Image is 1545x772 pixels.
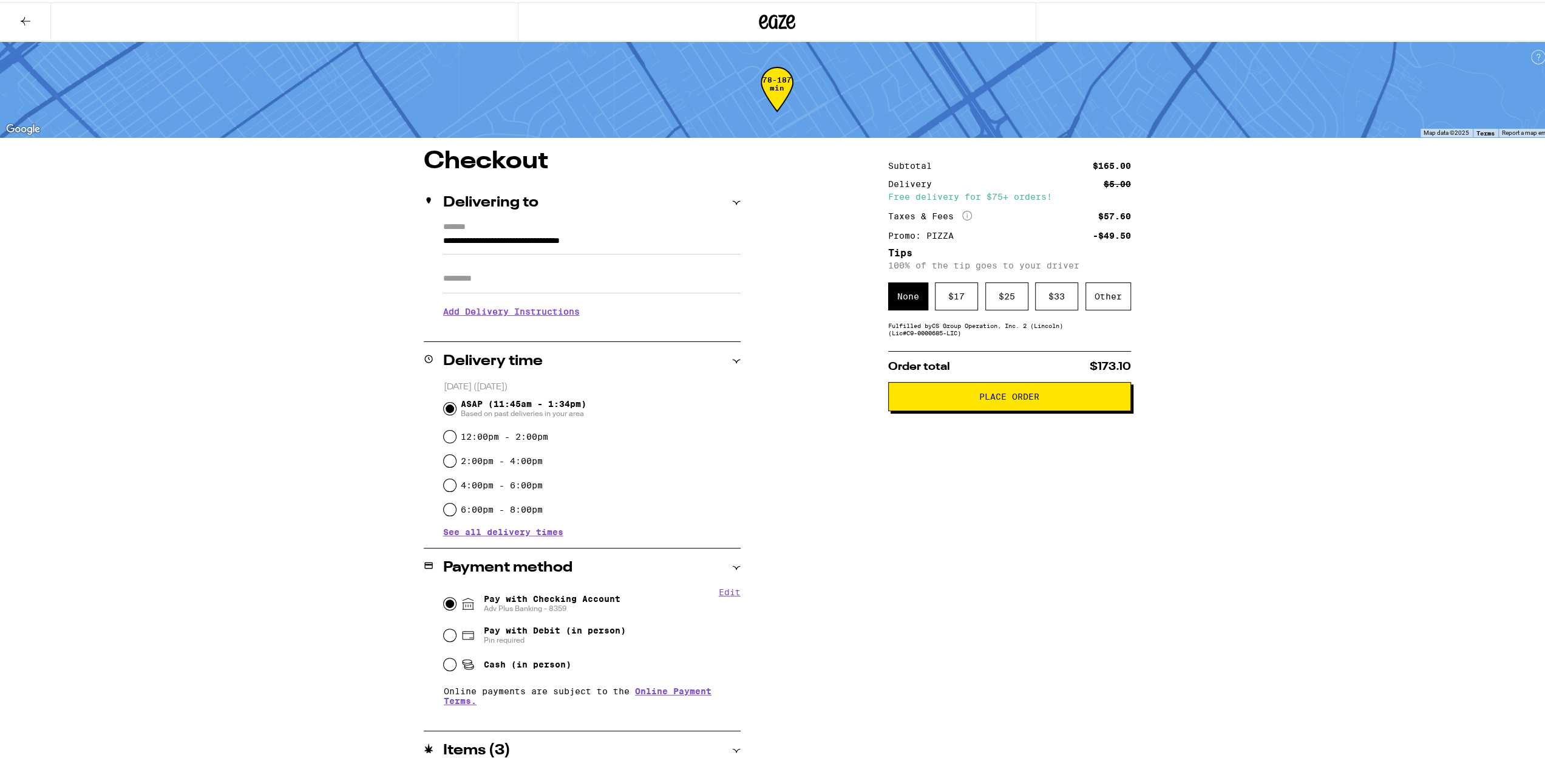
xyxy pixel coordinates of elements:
[888,280,928,308] div: None
[484,623,626,633] span: Pay with Debit (in person)
[443,295,741,323] h3: Add Delivery Instructions
[719,585,741,595] button: Edit
[1090,359,1131,370] span: $173.10
[1085,280,1131,308] div: Other
[444,379,741,391] p: [DATE] ([DATE])
[444,684,711,703] a: Online Payment Terms.
[443,323,741,333] p: We'll contact you at when we arrive
[443,741,511,756] h2: Items ( 3 )
[888,380,1131,409] button: Place Order
[424,147,741,171] h1: Checkout
[1104,177,1131,186] div: $5.00
[888,177,940,186] div: Delivery
[444,684,741,703] p: Online payments are subject to the
[3,119,43,135] img: Google
[1476,127,1495,134] a: Terms
[484,592,620,611] span: Pay with Checking Account
[888,319,1131,334] div: Fulfilled by CS Group Operation, Inc. 2 (Lincoln) (Lic# C9-0000685-LIC )
[461,478,543,488] label: 4:00pm - 6:00pm
[888,159,940,168] div: Subtotal
[1424,127,1469,134] span: Map data ©2025
[3,119,43,135] a: Open this area in Google Maps (opens a new window)
[888,229,962,237] div: Promo: PIZZA
[484,633,626,643] span: Pin required
[484,657,571,667] span: Cash (in person)
[1035,280,1078,308] div: $ 33
[484,601,620,611] span: Adv Plus Banking - 8359
[979,390,1039,398] span: Place Order
[888,208,972,219] div: Taxes & Fees
[888,258,1131,268] p: 100% of the tip goes to your driver
[888,359,950,370] span: Order total
[461,454,543,463] label: 2:00pm - 4:00pm
[443,558,572,573] h2: Payment method
[443,193,538,208] h2: Delivering to
[1093,159,1131,168] div: $165.00
[985,280,1028,308] div: $ 25
[443,352,543,366] h2: Delivery time
[888,190,1131,199] div: Free delivery for $75+ orders!
[443,525,563,534] button: See all delivery times
[461,429,548,439] label: 12:00pm - 2:00pm
[935,280,978,308] div: $ 17
[1098,210,1131,218] div: $57.60
[888,246,1131,256] h5: Tips
[461,502,543,512] label: 6:00pm - 8:00pm
[461,397,586,416] span: ASAP (11:45am - 1:34pm)
[1093,229,1131,237] div: -$49.50
[761,73,793,119] div: 78-187 min
[461,406,586,416] span: Based on past deliveries in your area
